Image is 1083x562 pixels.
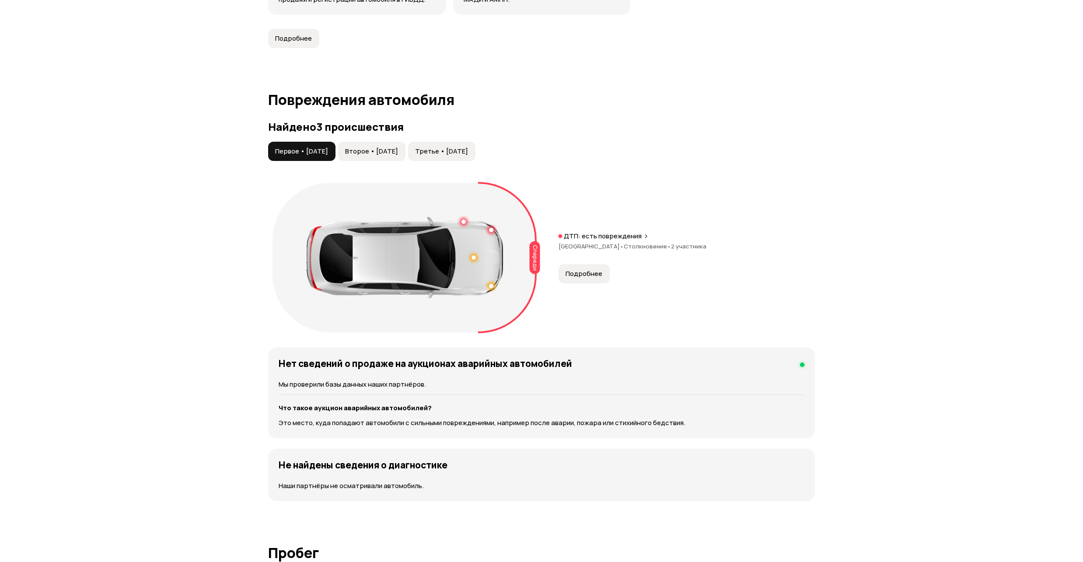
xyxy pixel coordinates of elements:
h4: Не найдены сведения о диагностике [279,459,447,471]
span: Подробнее [566,269,602,278]
div: Спереди [530,241,540,274]
p: Наши партнёры не осматривали автомобиль. [279,481,804,491]
h3: Найдено 3 происшествия [268,121,815,133]
strong: Что такое аукцион аварийных автомобилей? [279,403,432,412]
span: • [667,242,671,250]
p: ДТП: есть повреждения [564,232,642,241]
span: Подробнее [275,34,312,43]
h1: Пробег [268,545,815,561]
span: [GEOGRAPHIC_DATA] [559,242,624,250]
span: Второе • [DATE] [345,147,398,156]
button: Подробнее [268,29,319,48]
span: Первое • [DATE] [275,147,328,156]
span: 2 участника [671,242,706,250]
span: Третье • [DATE] [415,147,468,156]
button: Второе • [DATE] [338,142,405,161]
h1: Повреждения автомобиля [268,92,815,108]
button: Третье • [DATE] [408,142,475,161]
span: Столкновение [624,242,671,250]
button: Первое • [DATE] [268,142,335,161]
span: • [620,242,624,250]
h4: Нет сведений о продаже на аукционах аварийных автомобилей [279,358,572,369]
p: Мы проверили базы данных наших партнёров. [279,380,804,389]
p: Это место, куда попадают автомобили с сильными повреждениями, например после аварии, пожара или с... [279,418,804,428]
button: Подробнее [559,264,610,283]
